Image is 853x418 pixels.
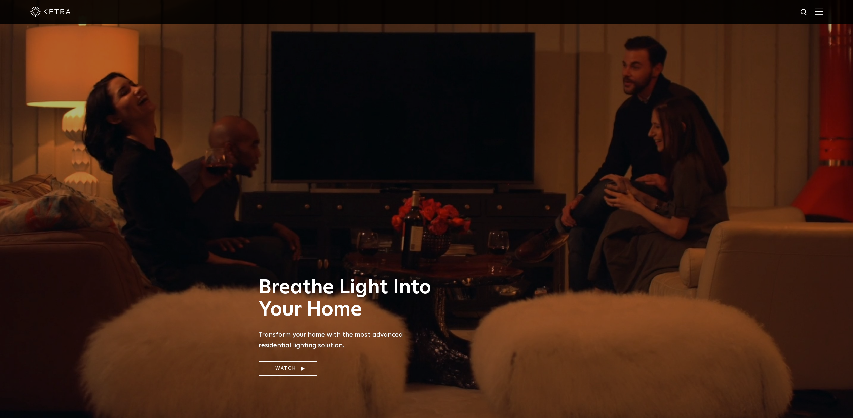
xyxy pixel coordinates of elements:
[815,8,823,15] img: Hamburger%20Nav.svg
[259,361,317,376] a: Watch
[259,277,437,321] h1: Breathe Light Into Your Home
[30,7,71,17] img: ketra-logo-2019-white
[259,329,437,351] p: Transform your home with the most advanced residential lighting solution.
[800,8,808,17] img: search icon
